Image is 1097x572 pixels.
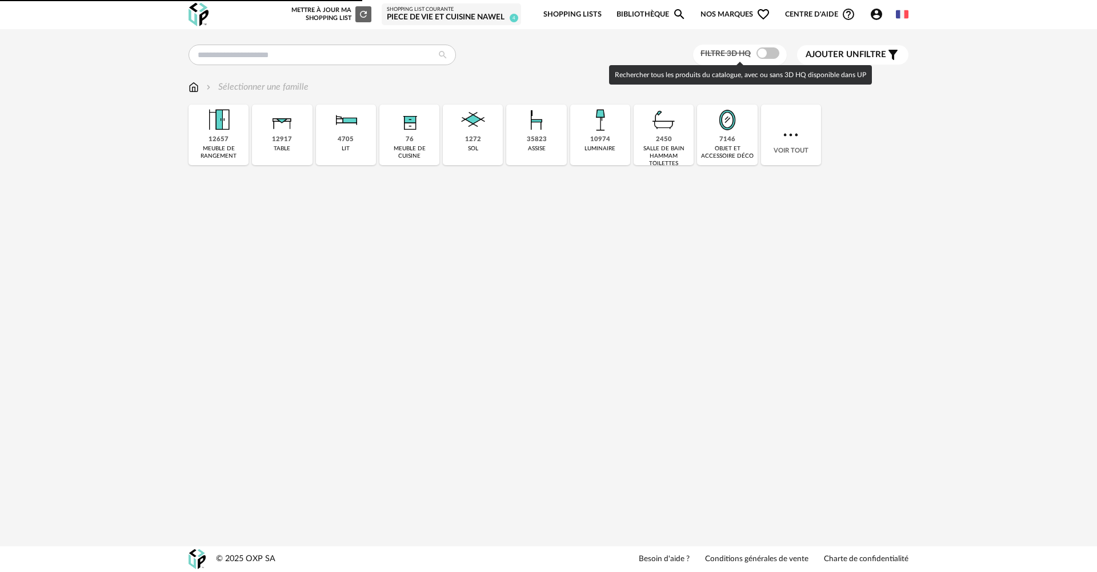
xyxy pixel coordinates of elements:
img: Sol.png [458,105,489,135]
a: Besoin d'aide ? [639,554,690,565]
div: Voir tout [761,105,821,165]
div: 2450 [656,135,672,144]
span: Nos marques [700,1,770,28]
div: assise [528,145,546,153]
div: 10974 [590,135,610,144]
img: Literie.png [330,105,361,135]
div: table [274,145,290,153]
div: 12657 [209,135,229,144]
div: meuble de rangement [192,145,245,160]
div: Mettre à jour ma Shopping List [289,6,371,22]
div: luminaire [584,145,615,153]
img: OXP [189,3,209,26]
div: Sélectionner une famille [204,81,309,94]
span: Filtre 3D HQ [700,50,751,58]
img: fr [896,8,908,21]
div: lit [342,145,350,153]
span: Refresh icon [358,11,369,17]
span: Centre d'aideHelp Circle Outline icon [785,7,855,21]
img: Luminaire.png [584,105,615,135]
a: Shopping List courante PIECE DE VIE ET CUISINE Nawel 4 [387,6,516,23]
div: 35823 [527,135,547,144]
div: salle de bain hammam toilettes [637,145,690,167]
span: Magnify icon [672,7,686,21]
a: Shopping Lists [543,1,602,28]
img: Rangement.png [394,105,425,135]
button: Ajouter unfiltre Filter icon [797,45,908,65]
img: Assise.png [521,105,552,135]
img: Table.png [267,105,298,135]
span: Filter icon [886,48,900,62]
span: Account Circle icon [870,7,888,21]
img: svg+xml;base64,PHN2ZyB3aWR0aD0iMTYiIGhlaWdodD0iMTYiIHZpZXdCb3g9IjAgMCAxNiAxNiIgZmlsbD0ibm9uZSIgeG... [204,81,213,94]
div: PIECE DE VIE ET CUISINE Nawel [387,13,516,23]
img: more.7b13dc1.svg [780,125,801,145]
span: Ajouter un [806,50,859,59]
img: Salle%20de%20bain.png [648,105,679,135]
div: 1272 [465,135,481,144]
span: filtre [806,49,886,61]
span: Heart Outline icon [756,7,770,21]
span: 4 [510,14,518,22]
div: sol [468,145,478,153]
div: objet et accessoire déco [700,145,754,160]
div: meuble de cuisine [383,145,436,160]
div: 4705 [338,135,354,144]
span: Account Circle icon [870,7,883,21]
div: 76 [406,135,414,144]
div: 12917 [272,135,292,144]
div: 7146 [719,135,735,144]
a: BibliothèqueMagnify icon [616,1,686,28]
img: Meuble%20de%20rangement.png [203,105,234,135]
img: svg+xml;base64,PHN2ZyB3aWR0aD0iMTYiIGhlaWdodD0iMTciIHZpZXdCb3g9IjAgMCAxNiAxNyIgZmlsbD0ibm9uZSIgeG... [189,81,199,94]
div: Shopping List courante [387,6,516,13]
img: OXP [189,549,206,569]
span: Help Circle Outline icon [842,7,855,21]
div: Rechercher tous les produits du catalogue, avec ou sans 3D HQ disponible dans UP [609,65,872,85]
a: Conditions générales de vente [705,554,808,565]
div: © 2025 OXP SA [216,554,275,565]
a: Charte de confidentialité [824,554,908,565]
img: Miroir.png [712,105,743,135]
